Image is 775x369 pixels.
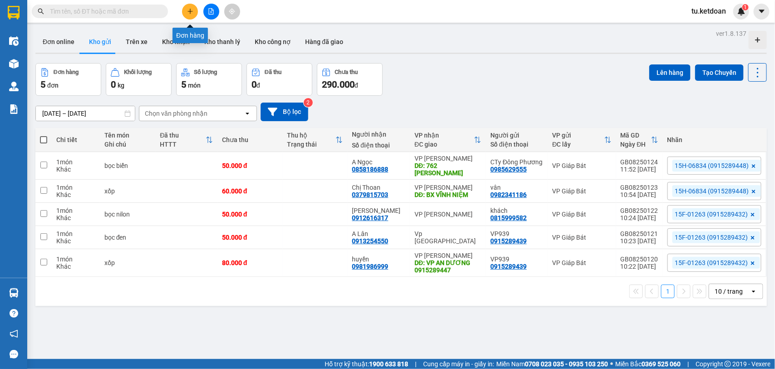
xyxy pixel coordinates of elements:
button: Bộ lọc [261,103,308,121]
button: aim [224,4,240,20]
span: Hỗ trợ kỹ thuật: [325,359,408,369]
span: tu.ketdoan [684,5,733,17]
div: 10:22 [DATE] [621,263,658,270]
div: 1 món [56,207,95,214]
th: Toggle SortBy [155,128,217,152]
div: Mã GD [621,132,651,139]
span: ⚪️ [610,362,613,366]
div: HTTT [160,141,205,148]
div: Trạng thái [287,141,336,148]
div: 10:23 [DATE] [621,237,658,245]
div: 0915289439 [490,237,527,245]
button: Kho công nợ [247,31,298,53]
div: Tên món [104,132,151,139]
div: xốp [104,187,151,195]
button: Chưa thu290.000đ [317,63,383,96]
div: huyền [352,256,405,263]
div: DĐ: 762 Ngô Gia Tự [415,162,481,177]
img: warehouse-icon [9,59,19,69]
div: VP Giáp Bát [553,187,612,195]
button: Trên xe [118,31,155,53]
img: warehouse-icon [9,36,19,46]
div: Số lượng [194,69,217,75]
div: Chọn văn phòng nhận [145,109,207,118]
div: 80.000 đ [222,259,278,266]
div: Người nhận [352,131,405,138]
span: Kết Đoàn [32,5,78,17]
img: logo-vxr [8,6,20,20]
button: plus [182,4,198,20]
div: Chưa thu [335,69,358,75]
div: VP Giáp Bát [553,259,612,266]
input: Tìm tên, số ĐT hoặc mã đơn [50,6,157,16]
div: Khác [56,214,95,221]
button: Kho gửi [82,31,118,53]
div: Số điện thoại [352,142,405,149]
button: file-add [203,4,219,20]
div: Tạo kho hàng mới [749,31,767,49]
div: 0815999582 [490,214,527,221]
div: Ghi chú [104,141,151,148]
span: đơn [47,82,59,89]
strong: PHIẾU GỬI HÀNG [32,66,78,86]
img: warehouse-icon [9,288,19,298]
div: ver 1.8.137 [716,29,746,39]
span: file-add [208,8,214,15]
strong: 0369 525 060 [642,360,681,368]
span: 15F-01263 (0915289432) [675,233,748,241]
span: copyright [725,361,731,367]
button: Kho thanh lý [197,31,247,53]
div: 50.000 đ [222,234,278,241]
strong: 0708 023 035 - 0935 103 250 [525,360,608,368]
div: 11:52 [DATE] [621,166,658,173]
span: | [415,359,416,369]
div: bọc biển [104,162,151,169]
span: GB08250124 [85,45,132,55]
img: warehouse-icon [9,82,19,91]
div: Người gửi [490,132,543,139]
div: Hạnh Hương [352,207,405,214]
div: 0981986999 [352,263,388,270]
th: Toggle SortBy [548,128,616,152]
span: notification [10,330,18,338]
div: 0858186888 [352,166,388,173]
div: 0912616317 [352,214,388,221]
span: 15H-06834 (0915289448) [38,50,73,64]
div: VP [PERSON_NAME] [415,155,481,162]
div: Khác [56,237,95,245]
button: Khối lượng0kg [106,63,172,96]
div: VP939 [490,256,543,263]
span: plus [187,8,193,15]
button: 1 [661,285,675,298]
span: 5 [181,79,186,90]
sup: 2 [304,98,313,107]
div: DĐ: VP AN DƯƠNG 0915289447 [415,259,481,274]
div: GB08250122 [621,207,658,214]
div: ĐC lấy [553,141,604,148]
span: Miền Bắc [615,359,681,369]
div: A Lân [352,230,405,237]
div: 1 món [56,184,95,191]
div: 50.000 đ [222,211,278,218]
button: Đơn online [35,31,82,53]
div: 10 / trang [715,287,743,296]
span: 5 [40,79,45,90]
span: 15H-06834 (0915289448) [675,187,749,195]
div: bọc nilon [104,211,151,218]
span: | [687,359,689,369]
th: Toggle SortBy [616,128,663,152]
div: VP [PERSON_NAME] [415,184,481,191]
strong: 1900 633 818 [369,360,408,368]
button: Hàng đã giao [298,31,350,53]
div: 60.000 đ [222,187,278,195]
span: 0 [252,79,257,90]
div: vân [490,184,543,191]
span: question-circle [10,309,18,318]
button: Kho nhận [155,31,197,53]
span: message [10,350,18,359]
input: Select a date range. [36,106,135,121]
span: 15F-01263 (0915289432) [675,259,748,267]
svg: open [750,288,757,295]
span: 1 [744,4,747,10]
th: Toggle SortBy [282,128,347,152]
